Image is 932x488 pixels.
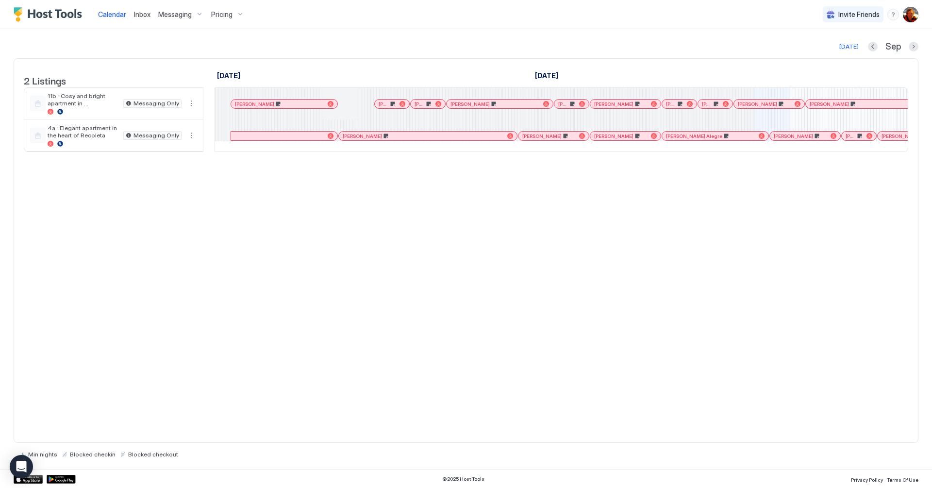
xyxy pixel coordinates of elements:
[437,83,460,97] a: September 3, 2025
[295,84,303,95] span: 30
[764,84,770,95] span: 12
[368,84,370,95] span: 1
[661,84,672,95] span: Tue
[14,7,86,22] a: Host Tools Logo
[546,83,566,97] a: September 6, 2025
[846,133,856,139] span: [PERSON_NAME]
[619,84,623,95] span: 8
[379,101,389,107] span: [PERSON_NAME]
[774,133,813,139] span: [PERSON_NAME]
[903,7,918,22] div: User profile
[909,42,918,51] button: Next month
[134,9,150,19] a: Inbox
[554,84,563,95] span: Sat
[304,84,314,95] span: Sat
[887,474,918,484] a: Terms Of Use
[185,130,197,141] div: menu
[885,41,901,52] span: Sep
[404,84,408,95] span: 2
[851,474,883,484] a: Privacy Policy
[261,84,268,95] span: 29
[594,101,633,107] span: [PERSON_NAME]
[549,84,552,95] span: 6
[512,83,529,97] a: September 5, 2025
[838,41,860,52] button: [DATE]
[582,83,602,97] a: September 7, 2025
[220,83,245,97] a: August 28, 2025
[128,451,178,458] span: Blocked checkout
[727,84,732,95] span: 11
[666,133,722,139] span: [PERSON_NAME] Alegre
[158,10,192,19] span: Messaging
[14,475,43,484] a: App Store
[329,83,352,97] a: August 31, 2025
[689,84,696,95] span: 10
[366,83,387,97] a: September 1, 2025
[558,101,568,107] span: [PERSON_NAME]
[697,84,710,95] span: Wed
[799,84,805,95] span: 13
[869,84,875,95] span: 15
[402,83,423,97] a: September 2, 2025
[702,101,712,107] span: [PERSON_NAME] [PERSON_NAME]
[482,84,493,95] span: Thu
[887,477,918,483] span: Terms Of Use
[232,84,243,95] span: Thu
[519,84,526,95] span: Fri
[877,84,889,95] span: Mon
[293,83,316,97] a: August 30, 2025
[343,133,382,139] span: [PERSON_NAME]
[903,83,927,97] a: September 16, 2025
[868,42,878,51] button: Previous month
[624,84,637,95] span: Mon
[738,101,777,107] span: [PERSON_NAME]
[10,455,33,478] div: Open Intercom Messenger
[687,83,712,97] a: September 10, 2025
[270,84,277,95] span: Fri
[24,73,66,87] span: 2 Listings
[666,101,676,107] span: [PERSON_NAME]
[522,133,562,139] span: [PERSON_NAME]
[616,83,639,97] a: September 8, 2025
[222,84,230,95] span: 28
[839,42,859,51] div: [DATE]
[372,84,384,95] span: Mon
[762,83,781,97] a: September 12, 2025
[445,84,457,95] span: Wed
[594,133,633,139] span: [PERSON_NAME]
[134,10,150,18] span: Inbox
[832,83,855,97] a: September 14, 2025
[415,101,425,107] span: [PERSON_NAME]
[842,84,853,95] span: Sun
[533,68,561,83] a: September 1, 2025
[834,84,841,95] span: 14
[215,68,243,83] a: August 28, 2025
[653,83,674,97] a: September 9, 2025
[807,84,816,95] span: Sat
[28,451,57,458] span: Min nights
[47,475,76,484] a: Google Play Store
[476,84,480,95] span: 4
[410,84,420,95] span: Tue
[70,451,116,458] span: Blocked checkin
[772,84,779,95] span: Fri
[514,84,518,95] span: 5
[866,83,892,97] a: September 15, 2025
[48,92,119,107] span: 11b · Cosy and bright apartment in [GEOGRAPHIC_DATA]
[450,101,490,107] span: [PERSON_NAME]
[887,9,899,20] div: menu
[797,83,818,97] a: September 13, 2025
[48,124,119,139] span: 4a · Elegant apartment in the heart of Recoleta
[724,83,747,97] a: September 11, 2025
[838,10,880,19] span: Invite Friends
[211,10,233,19] span: Pricing
[98,9,126,19] a: Calendar
[235,101,274,107] span: [PERSON_NAME]
[339,84,349,95] span: Sun
[589,84,600,95] span: Sun
[906,84,912,95] span: 16
[439,84,443,95] span: 3
[185,98,197,109] div: menu
[810,101,849,107] span: [PERSON_NAME]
